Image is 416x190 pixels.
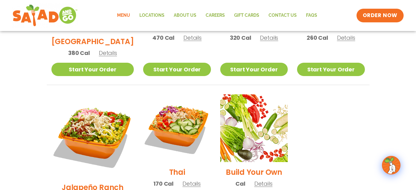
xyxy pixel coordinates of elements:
span: Details [99,49,117,57]
a: Contact Us [264,8,301,23]
img: Product photo for Build Your Own [220,94,288,162]
span: Details [337,34,355,42]
span: Details [254,180,273,188]
span: Details [182,180,201,188]
span: Details [183,34,202,42]
img: Product photo for Jalapeño Ranch Salad [51,94,134,177]
a: About Us [169,8,201,23]
span: 320 Cal [230,34,251,42]
span: ORDER NOW [363,12,397,19]
nav: Menu [112,8,322,23]
a: Start Your Order [297,63,365,76]
a: Careers [201,8,230,23]
img: wpChatIcon [383,156,400,174]
h2: Thai [169,167,185,178]
a: Menu [112,8,135,23]
a: Start Your Order [51,63,134,76]
a: FAQs [301,8,322,23]
a: Locations [135,8,169,23]
h2: Build Your Own [226,167,282,178]
span: Details [260,34,278,42]
img: new-SAG-logo-768×292 [12,3,78,28]
span: 260 Cal [307,34,328,42]
a: GIFT CARDS [230,8,264,23]
span: 170 Cal [153,179,173,188]
a: Start Your Order [143,63,211,76]
img: Product photo for Thai Salad [143,94,211,162]
span: 470 Cal [152,34,174,42]
h2: [GEOGRAPHIC_DATA] [51,36,134,47]
a: Start Your Order [220,63,288,76]
span: 380 Cal [68,49,90,57]
a: ORDER NOW [357,9,404,22]
span: Cal [235,179,245,188]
